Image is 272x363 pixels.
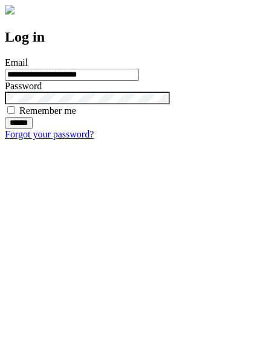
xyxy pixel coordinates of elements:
a: Forgot your password? [5,129,94,139]
label: Email [5,57,28,68]
label: Remember me [19,106,76,116]
label: Password [5,81,42,91]
h2: Log in [5,29,267,45]
img: logo-4e3dc11c47720685a147b03b5a06dd966a58ff35d612b21f08c02c0306f2b779.png [5,5,15,14]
